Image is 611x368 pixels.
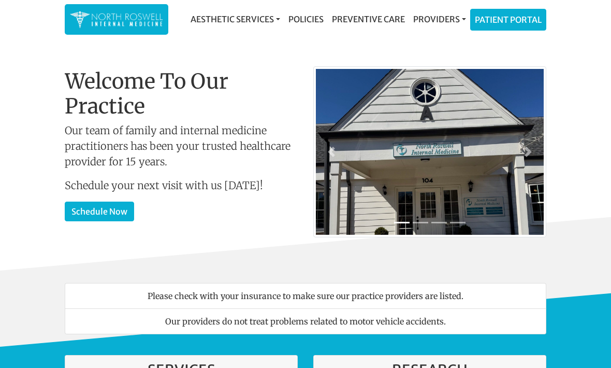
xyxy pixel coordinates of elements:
a: Providers [409,9,470,30]
a: Schedule Now [65,202,134,221]
p: Schedule your next visit with us [DATE]! [65,178,298,193]
p: Our team of family and internal medicine practitioners has been your trusted healthcare provider ... [65,123,298,169]
a: Preventive Care [328,9,409,30]
a: Patient Portal [471,9,546,30]
a: Aesthetic Services [186,9,284,30]
li: Please check with your insurance to make sure our practice providers are listed. [65,283,546,309]
img: North Roswell Internal Medicine [70,9,163,30]
a: Policies [284,9,328,30]
h1: Welcome To Our Practice [65,69,298,119]
li: Our providers do not treat problems related to motor vehicle accidents. [65,308,546,334]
